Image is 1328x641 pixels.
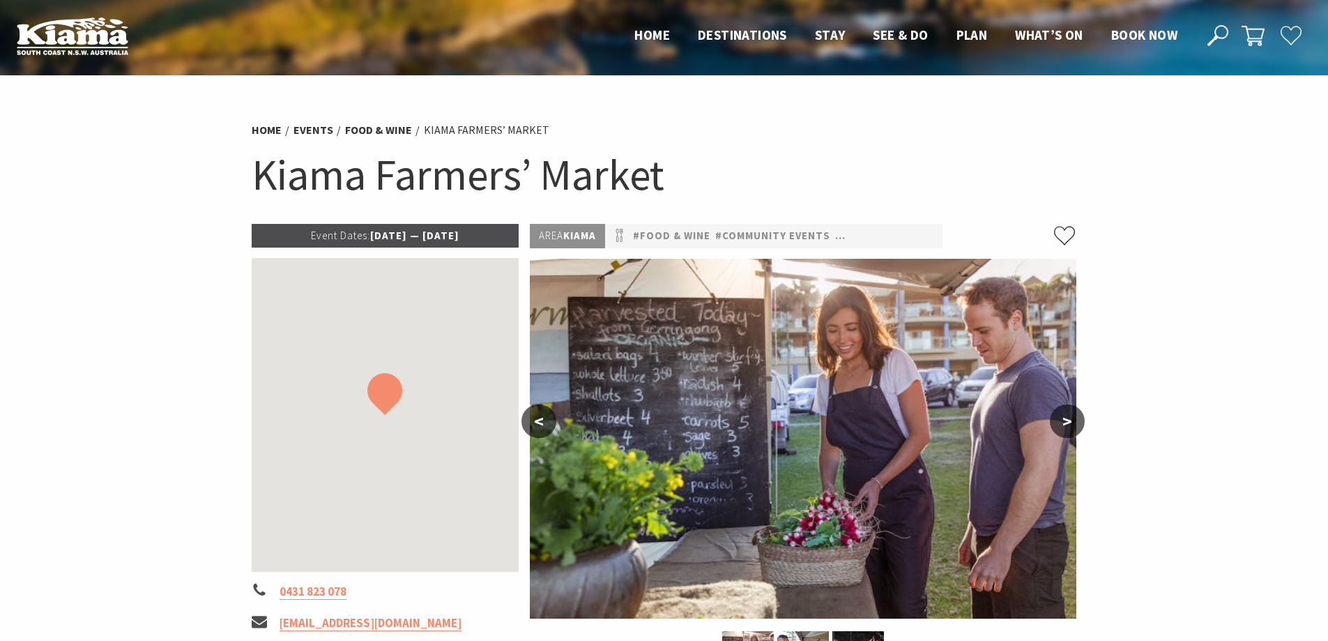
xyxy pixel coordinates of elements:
[1050,405,1085,438] button: >
[280,584,346,600] a: 0431 823 078
[815,27,846,43] span: Stay
[633,227,710,245] a: #Food & Wine
[345,123,412,137] a: Food & Wine
[252,123,282,137] a: Home
[293,123,333,137] a: Events
[873,27,928,43] span: See & Do
[530,224,605,248] p: Kiama
[17,17,128,55] img: Kiama Logo
[1015,27,1083,43] span: What’s On
[698,27,787,43] span: Destinations
[835,227,931,245] a: #Family Friendly
[539,229,563,242] span: Area
[424,121,549,139] li: Kiama Farmers’ Market
[280,615,461,631] a: [EMAIL_ADDRESS][DOMAIN_NAME]
[634,27,670,43] span: Home
[311,229,370,242] span: Event Dates:
[620,24,1191,47] nav: Main Menu
[252,224,519,248] p: [DATE] — [DATE]
[252,146,1077,203] h1: Kiama Farmers’ Market
[521,405,556,438] button: <
[956,27,988,43] span: Plan
[715,227,830,245] a: #Community Events
[530,259,1076,619] img: Kiama-Farmers-Market-Credit-DNSW
[1111,27,1177,43] span: Book now
[936,227,993,245] a: #Markets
